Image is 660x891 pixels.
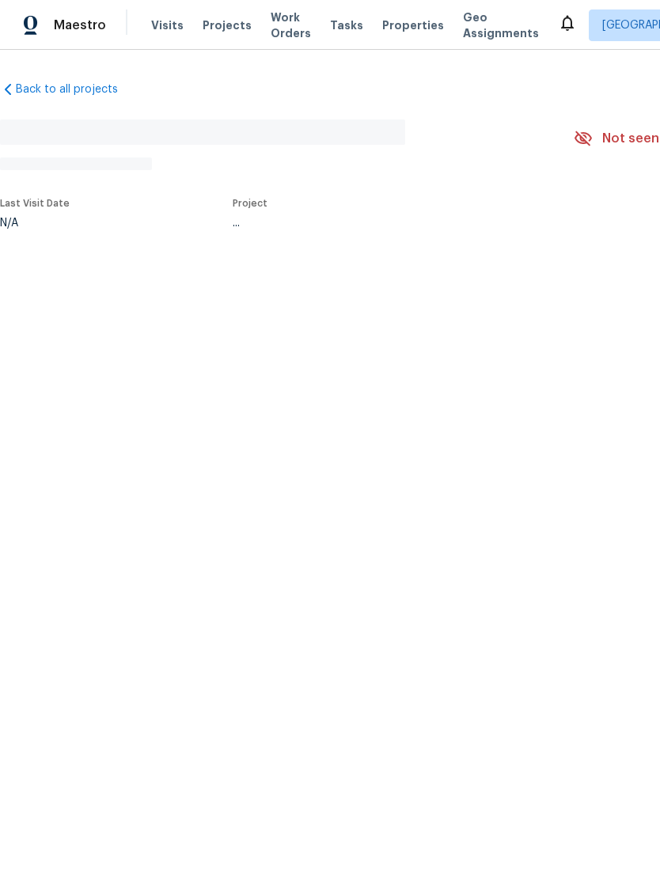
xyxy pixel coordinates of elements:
[151,17,184,33] span: Visits
[233,218,537,229] div: ...
[233,199,267,208] span: Project
[382,17,444,33] span: Properties
[330,20,363,31] span: Tasks
[54,17,106,33] span: Maestro
[271,9,311,41] span: Work Orders
[203,17,252,33] span: Projects
[463,9,539,41] span: Geo Assignments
